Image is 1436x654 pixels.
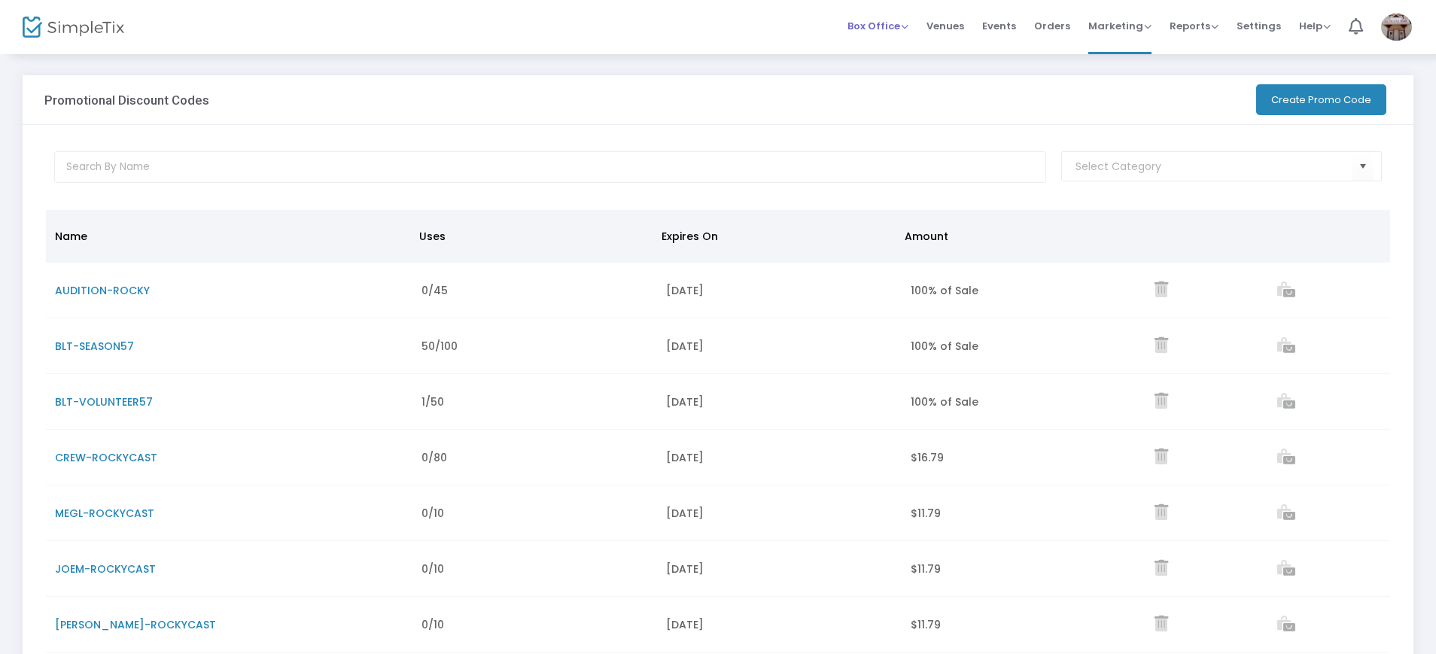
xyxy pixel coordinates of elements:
a: View list of orders which used this promo code. [1277,451,1295,466]
h3: Promotional Discount Codes [44,93,209,108]
span: CREW-ROCKYCAST [55,450,157,465]
span: 0/10 [421,561,444,576]
span: Help [1299,19,1331,33]
span: 0/10 [421,617,444,632]
span: MEGL-ROCKYCAST [55,506,154,521]
span: [PERSON_NAME]-ROCKYCAST [55,617,216,632]
span: 100% of Sale [911,339,978,354]
span: Expires On [662,229,718,244]
span: 0/80 [421,450,447,465]
a: View list of orders which used this promo code. [1277,339,1295,354]
span: Settings [1237,7,1281,45]
a: View list of orders which used this promo code. [1277,506,1295,522]
span: 100% of Sale [911,283,978,298]
a: View list of orders which used this promo code. [1277,562,1295,577]
span: Reports [1170,19,1218,33]
span: BLT-SEASON57 [55,339,134,354]
button: Select [1352,151,1374,182]
div: [DATE] [666,617,893,632]
span: Orders [1034,7,1070,45]
span: 100% of Sale [911,394,978,409]
span: $11.79 [911,506,941,521]
div: [DATE] [666,450,893,465]
span: $11.79 [911,561,941,576]
span: Venues [926,7,964,45]
a: View list of orders which used this promo code. [1277,618,1295,633]
span: Uses [419,229,446,244]
span: BLT-VOLUNTEER57 [55,394,153,409]
span: $11.79 [911,617,941,632]
input: Select Category [1075,159,1353,175]
span: AUDITION-ROCKY [55,283,150,298]
a: View list of orders which used this promo code. [1277,284,1295,299]
div: [DATE] [666,561,893,576]
span: 0/45 [421,283,448,298]
div: [DATE] [666,339,893,354]
a: View list of orders which used this promo code. [1277,395,1295,410]
span: Marketing [1088,19,1152,33]
button: Create Promo Code [1256,84,1386,115]
div: [DATE] [666,506,893,521]
input: Search By Name [54,151,1047,183]
span: Name [55,229,87,244]
span: 50/100 [421,339,458,354]
span: Events [982,7,1016,45]
span: JOEM-ROCKYCAST [55,561,156,576]
div: [DATE] [666,283,893,298]
span: 1/50 [421,394,444,409]
span: Box Office [847,19,908,33]
span: $16.79 [911,450,944,465]
div: [DATE] [666,394,893,409]
span: Amount [905,229,948,244]
span: 0/10 [421,506,444,521]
